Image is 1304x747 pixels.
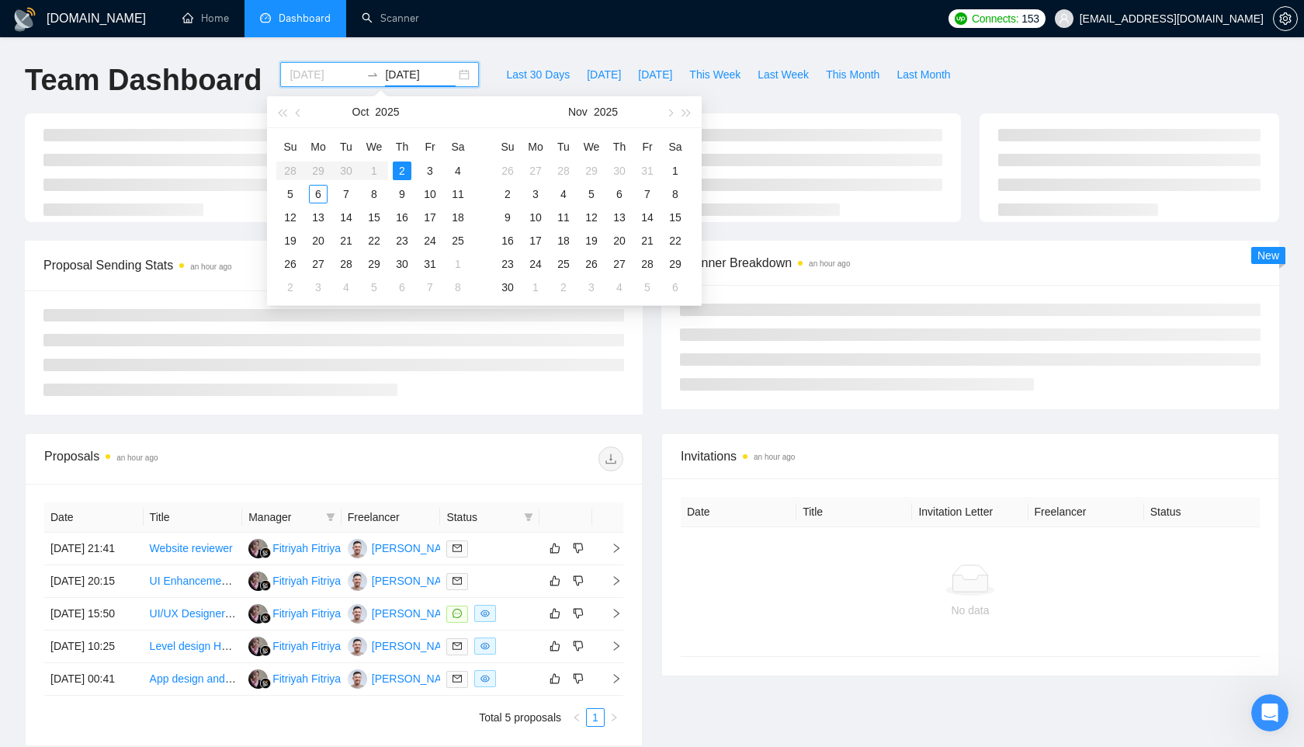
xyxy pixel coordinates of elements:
[444,134,472,159] th: Sa
[554,255,573,273] div: 25
[444,276,472,299] td: 2025-11-08
[817,62,888,87] button: This Month
[248,572,268,591] img: FF
[577,252,605,276] td: 2025-11-26
[522,182,550,206] td: 2025-11-03
[609,713,619,722] span: right
[421,231,439,250] div: 24
[304,252,332,276] td: 2025-10-27
[550,229,577,252] td: 2025-11-18
[494,159,522,182] td: 2025-10-26
[304,206,332,229] td: 2025-10-13
[638,278,657,297] div: 5
[372,540,461,557] div: [PERSON_NAME]
[587,709,604,726] a: 1
[332,182,360,206] td: 2025-10-07
[605,134,633,159] th: Th
[582,185,601,203] div: 5
[569,572,588,590] button: dislike
[348,637,367,656] img: IA
[681,446,1260,466] span: Invitations
[605,252,633,276] td: 2025-11-27
[365,255,383,273] div: 29
[309,185,328,203] div: 6
[494,229,522,252] td: 2025-11-16
[569,637,588,655] button: dislike
[304,134,332,159] th: Mo
[449,255,467,273] div: 1
[281,278,300,297] div: 2
[498,231,517,250] div: 16
[365,231,383,250] div: 22
[550,134,577,159] th: Tu
[494,134,522,159] th: Su
[526,255,545,273] div: 24
[582,231,601,250] div: 19
[365,185,383,203] div: 8
[550,252,577,276] td: 2025-11-25
[416,276,444,299] td: 2025-11-07
[796,497,912,527] th: Title
[281,231,300,250] div: 19
[260,678,271,689] img: gigradar-bm.png
[569,539,588,558] button: dislike
[421,162,439,180] div: 3
[955,12,967,25] img: upwork-logo.png
[582,255,601,273] div: 26
[661,276,689,299] td: 2025-12-06
[1251,694,1288,731] iframe: Intercom live chat
[43,255,449,275] span: Proposal Sending Stats
[524,512,533,522] span: filter
[332,276,360,299] td: 2025-11-04
[360,229,388,252] td: 2025-10-22
[449,185,467,203] div: 11
[526,185,545,203] div: 3
[568,96,588,127] button: Nov
[1028,497,1144,527] th: Freelancer
[546,572,564,590] button: like
[416,252,444,276] td: 2025-10-31
[526,208,545,227] div: 10
[248,604,268,624] img: FF
[633,252,661,276] td: 2025-11-28
[360,134,388,159] th: We
[348,574,461,586] a: IA[PERSON_NAME]
[610,162,629,180] div: 30
[393,208,411,227] div: 16
[337,208,355,227] div: 14
[554,208,573,227] div: 11
[680,253,1261,273] span: Scanner Breakdown
[638,66,672,83] span: [DATE]
[569,669,588,688] button: dislike
[526,278,545,297] div: 1
[638,231,657,250] div: 21
[550,159,577,182] td: 2025-10-28
[12,7,37,32] img: logo
[522,229,550,252] td: 2025-11-17
[348,572,367,591] img: IA
[546,637,564,655] button: like
[546,669,564,688] button: like
[276,206,304,229] td: 2025-10-12
[550,206,577,229] td: 2025-11-11
[260,645,271,656] img: gigradar-bm.png
[444,229,472,252] td: 2025-10-25
[521,506,536,529] span: filter
[586,708,605,727] li: 1
[526,162,545,180] div: 27
[577,206,605,229] td: 2025-11-12
[375,96,399,127] button: 2025
[444,206,472,229] td: 2025-10-18
[360,206,388,229] td: 2025-10-15
[332,252,360,276] td: 2025-10-28
[348,539,367,558] img: IA
[393,255,411,273] div: 30
[272,572,347,589] div: Fitriyah Fitriyah
[638,185,657,203] div: 7
[578,62,629,87] button: [DATE]
[573,542,584,554] span: dislike
[826,66,879,83] span: This Month
[393,185,411,203] div: 9
[550,276,577,299] td: 2025-12-02
[633,134,661,159] th: Fr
